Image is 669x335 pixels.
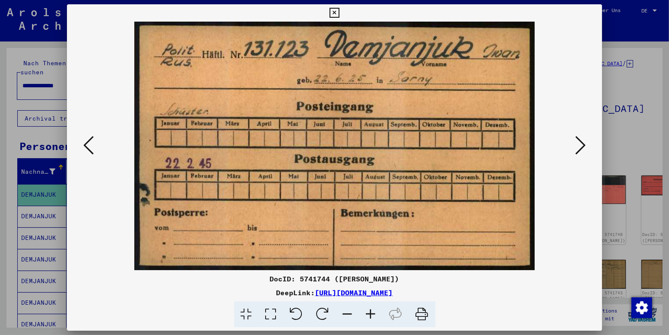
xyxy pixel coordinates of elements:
div: DocID: 5741744 ([PERSON_NAME]) [67,274,602,284]
img: 001.jpg [96,22,573,270]
div: DeepLink: [67,287,602,298]
a: [URL][DOMAIN_NAME] [315,288,393,297]
div: Zustimmung ändern [631,297,652,318]
img: Zustimmung ändern [631,297,652,318]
